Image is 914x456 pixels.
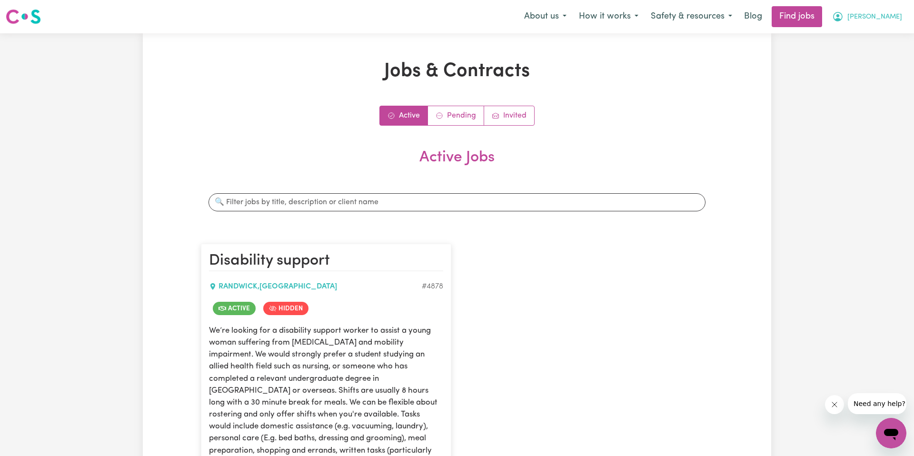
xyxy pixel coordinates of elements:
[201,149,713,182] h2: Active Jobs
[428,106,484,125] a: Contracts pending review
[518,7,573,27] button: About us
[848,393,906,414] iframe: Message from company
[213,302,256,315] span: Job is active
[422,281,443,292] div: Job ID #4878
[826,7,908,27] button: My Account
[772,6,822,27] a: Find jobs
[876,418,906,448] iframe: Button to launch messaging window
[825,395,844,414] iframe: Close message
[6,6,41,28] a: Careseekers logo
[573,7,645,27] button: How it works
[738,6,768,27] a: Blog
[645,7,738,27] button: Safety & resources
[201,60,713,83] h1: Jobs & Contracts
[484,106,534,125] a: Job invitations
[209,252,443,271] h2: Disability support
[6,8,41,25] img: Careseekers logo
[847,12,902,22] span: [PERSON_NAME]
[209,281,422,292] div: RANDWICK , [GEOGRAPHIC_DATA]
[380,106,428,125] a: Active jobs
[209,193,705,211] input: 🔍 Filter jobs by title, description or client name
[263,302,308,315] span: Job is hidden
